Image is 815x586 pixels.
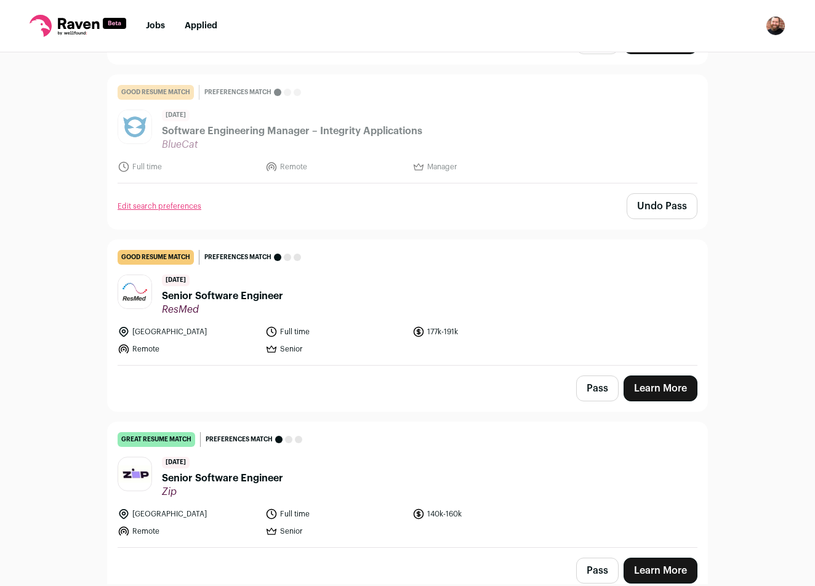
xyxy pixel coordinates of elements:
span: [DATE] [162,110,190,121]
li: [GEOGRAPHIC_DATA] [118,326,258,338]
span: [DATE] [162,457,190,468]
a: Learn More [624,558,697,584]
button: Pass [576,558,619,584]
span: ResMed [162,303,283,316]
li: 177k-191k [412,326,553,338]
li: Full time [265,508,406,520]
span: Preferences match [206,433,273,446]
li: [GEOGRAPHIC_DATA] [118,508,258,520]
li: 140k-160k [412,508,553,520]
li: Full time [265,326,406,338]
button: Undo Pass [627,193,697,219]
li: Remote [118,525,258,537]
a: Applied [185,22,217,30]
li: Remote [118,343,258,355]
div: good resume match [118,250,194,265]
span: Preferences match [204,251,271,263]
a: Jobs [146,22,165,30]
div: good resume match [118,85,194,100]
a: Learn More [624,375,697,401]
img: fe554c666d43d7fad6ccba3e99980090a7ae52f65cc822b77630b596f8f2c29a.jpg [118,275,151,308]
a: Edit search preferences [118,201,201,211]
li: Senior [265,343,406,355]
button: Pass [576,375,619,401]
a: good resume match Preferences match [DATE] Software Engineering Manager – Integrity Applications ... [108,75,707,183]
li: Full time [118,161,258,173]
img: 11683382-medium_jpg [766,16,785,36]
span: Software Engineering Manager – Integrity Applications [162,124,422,138]
div: great resume match [118,432,195,447]
span: [DATE] [162,275,190,286]
img: a08b33c9c758145257cc5bc0d6fca2b1a011f9d3668b493ea41f44c8f182152e.png [118,110,151,143]
a: great resume match Preferences match [DATE] Senior Software Engineer Zip [GEOGRAPHIC_DATA] Full t... [108,422,707,547]
li: Manager [412,161,553,173]
li: Remote [265,161,406,173]
a: good resume match Preferences match [DATE] Senior Software Engineer ResMed [GEOGRAPHIC_DATA] Full... [108,240,707,365]
span: Senior Software Engineer [162,471,283,486]
span: Senior Software Engineer [162,289,283,303]
button: Open dropdown [766,16,785,36]
span: Zip [162,486,283,498]
img: d0d91195b2df026e23cefa885e4b7345c4b23728a0a24d5a16e345423d2b8629.jpg [118,465,151,483]
span: Preferences match [204,86,271,98]
li: Senior [265,525,406,537]
span: BlueCat [162,138,422,151]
